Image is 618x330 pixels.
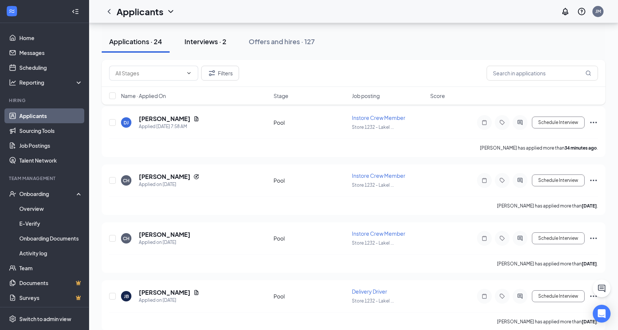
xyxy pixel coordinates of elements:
svg: QuestionInfo [577,7,586,16]
a: Home [19,30,83,45]
a: Talent Network [19,153,83,168]
div: Applied on [DATE] [139,181,199,188]
a: DocumentsCrown [19,275,83,290]
svg: ChatActive [597,284,606,293]
svg: ActiveChat [516,235,524,241]
div: Offers and hires · 127 [249,37,315,46]
div: Pool [274,235,347,242]
div: CH [123,177,130,184]
a: Job Postings [19,138,83,153]
div: Team Management [9,175,81,182]
a: SurveysCrown [19,290,83,305]
div: JB [124,293,129,300]
svg: Note [480,235,489,241]
div: Applied on [DATE] [139,239,190,246]
button: Filter Filters [201,66,239,81]
svg: Tag [498,120,507,125]
div: JM [595,8,601,14]
span: Stage [274,92,288,99]
svg: Analysis [9,79,16,86]
div: Applications · 24 [109,37,162,46]
svg: Ellipses [589,118,598,127]
svg: Note [480,293,489,299]
span: Name · Applied On [121,92,166,99]
a: Activity log [19,246,83,261]
h5: [PERSON_NAME] [139,288,190,297]
svg: Tag [498,293,507,299]
svg: Settings [9,315,16,323]
a: E-Verify [19,216,83,231]
p: [PERSON_NAME] has applied more than . [497,261,598,267]
a: Applicants [19,108,83,123]
div: CH [123,235,130,242]
svg: Ellipses [589,292,598,301]
span: Instore Crew Member [352,114,405,121]
div: Onboarding [19,190,76,197]
div: Pool [274,177,347,184]
h5: [PERSON_NAME] [139,173,190,181]
div: Pool [274,119,347,126]
p: [PERSON_NAME] has applied more than . [480,145,598,151]
span: Instore Crew Member [352,230,405,237]
h5: [PERSON_NAME] [139,115,190,123]
span: Store 1232 - Lakel ... [352,124,394,130]
svg: Document [193,116,199,122]
span: Store 1232 - Lakel ... [352,182,394,188]
svg: ChevronLeft [105,7,114,16]
svg: Document [193,290,199,295]
svg: ActiveChat [516,293,524,299]
a: Overview [19,201,83,216]
div: Pool [274,293,347,300]
button: Schedule Interview [532,174,585,186]
svg: Notifications [561,7,570,16]
p: [PERSON_NAME] has applied more than . [497,318,598,325]
svg: Tag [498,235,507,241]
svg: ChevronDown [186,70,192,76]
span: Store 1232 - Lakel ... [352,240,394,246]
span: Job posting [352,92,380,99]
a: Sourcing Tools [19,123,83,138]
input: All Stages [115,69,183,77]
button: Schedule Interview [532,232,585,244]
svg: Reapply [193,174,199,180]
p: [PERSON_NAME] has applied more than . [497,203,598,209]
svg: ChevronDown [166,7,175,16]
button: Schedule Interview [532,117,585,128]
h5: [PERSON_NAME] [139,231,190,239]
svg: Tag [498,177,507,183]
a: Team [19,261,83,275]
svg: Ellipses [589,176,598,185]
svg: Ellipses [589,234,598,243]
svg: Note [480,120,489,125]
b: [DATE] [582,261,597,267]
svg: ActiveChat [516,177,524,183]
div: Switch to admin view [19,315,71,323]
svg: Filter [207,69,216,78]
span: Store 1232 - Lakel ... [352,298,394,304]
span: Delivery Driver [352,288,387,295]
a: Messages [19,45,83,60]
div: Open Intercom Messenger [593,305,611,323]
div: Interviews · 2 [184,37,226,46]
svg: Collapse [72,8,79,15]
button: ChatActive [593,280,611,297]
svg: ActiveChat [516,120,524,125]
span: Instore Crew Member [352,172,405,179]
svg: MagnifyingGlass [585,70,591,76]
b: 34 minutes ago [565,145,597,151]
div: Applied [DATE] 7:58 AM [139,123,199,130]
svg: WorkstreamLogo [8,7,16,15]
svg: UserCheck [9,190,16,197]
a: Scheduling [19,60,83,75]
div: Applied on [DATE] [139,297,199,304]
span: Score [430,92,445,99]
div: Hiring [9,97,81,104]
div: Reporting [19,79,83,86]
svg: Note [480,177,489,183]
h1: Applicants [117,5,163,18]
b: [DATE] [582,319,597,324]
button: Schedule Interview [532,290,585,302]
input: Search in applications [487,66,598,81]
a: Onboarding Documents [19,231,83,246]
